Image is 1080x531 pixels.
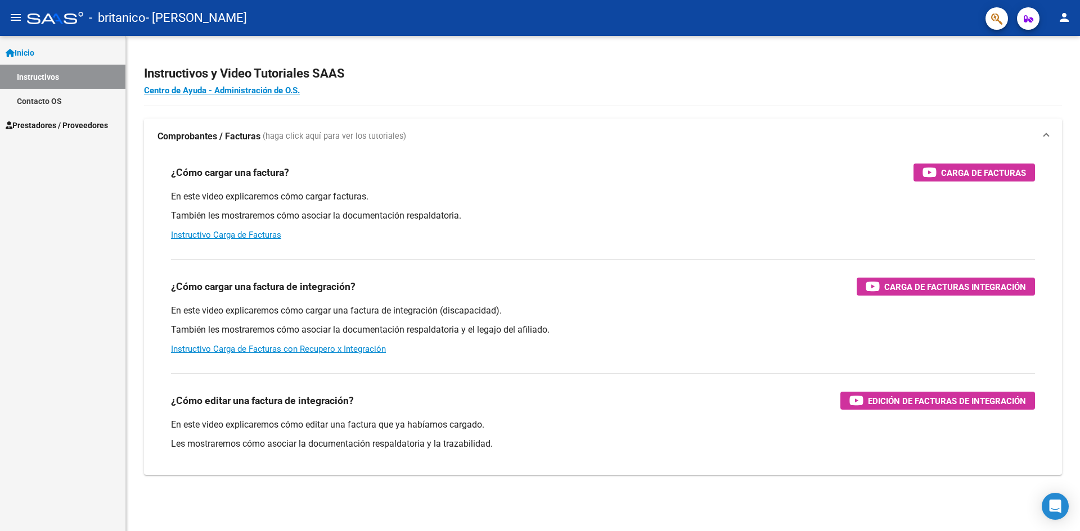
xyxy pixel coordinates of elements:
h3: ¿Cómo editar una factura de integración? [171,393,354,409]
div: Open Intercom Messenger [1042,493,1069,520]
span: - britanico [89,6,146,30]
span: Carga de Facturas Integración [884,280,1026,294]
span: - [PERSON_NAME] [146,6,247,30]
strong: Comprobantes / Facturas [157,130,260,143]
p: Les mostraremos cómo asociar la documentación respaldatoria y la trazabilidad. [171,438,1035,450]
a: Instructivo Carga de Facturas con Recupero x Integración [171,344,386,354]
span: (haga click aquí para ver los tutoriales) [263,130,406,143]
button: Edición de Facturas de integración [840,392,1035,410]
h3: ¿Cómo cargar una factura de integración? [171,279,355,294]
a: Centro de Ayuda - Administración de O.S. [144,85,300,96]
p: En este video explicaremos cómo cargar una factura de integración (discapacidad). [171,305,1035,317]
button: Carga de Facturas Integración [857,278,1035,296]
p: En este video explicaremos cómo editar una factura que ya habíamos cargado. [171,419,1035,431]
span: Edición de Facturas de integración [868,394,1026,408]
p: En este video explicaremos cómo cargar facturas. [171,190,1035,203]
div: Comprobantes / Facturas (haga click aquí para ver los tutoriales) [144,155,1062,475]
span: Carga de Facturas [941,166,1026,180]
h2: Instructivos y Video Tutoriales SAAS [144,63,1062,84]
mat-icon: person [1057,11,1071,24]
p: También les mostraremos cómo asociar la documentación respaldatoria y el legajo del afiliado. [171,324,1035,336]
mat-expansion-panel-header: Comprobantes / Facturas (haga click aquí para ver los tutoriales) [144,119,1062,155]
span: Prestadores / Proveedores [6,119,108,131]
mat-icon: menu [9,11,22,24]
h3: ¿Cómo cargar una factura? [171,165,289,180]
button: Carga de Facturas [913,164,1035,181]
a: Instructivo Carga de Facturas [171,230,281,240]
p: También les mostraremos cómo asociar la documentación respaldatoria. [171,210,1035,222]
span: Inicio [6,47,34,59]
